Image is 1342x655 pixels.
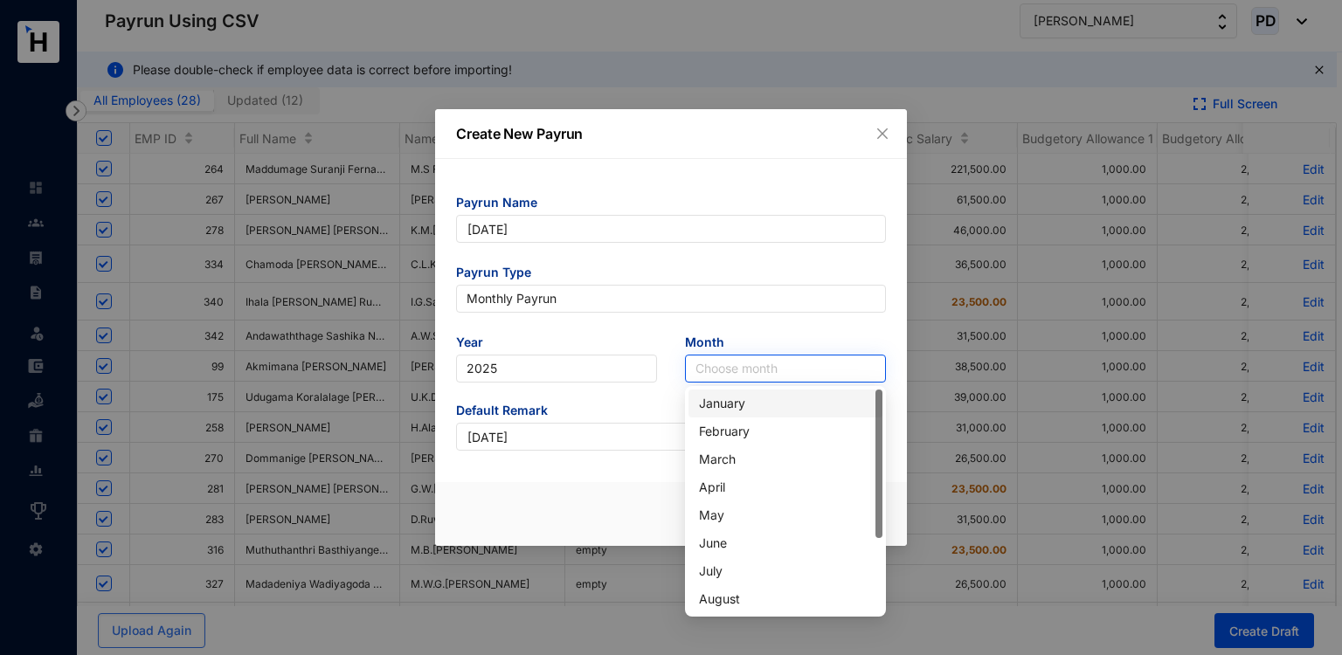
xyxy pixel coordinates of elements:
[699,534,872,553] div: June
[699,394,872,413] div: January
[875,127,889,141] span: close
[456,194,886,215] span: Payrun Name
[688,501,882,529] div: May
[685,334,886,355] span: Month
[688,473,882,501] div: April
[688,445,882,473] div: March
[456,215,886,243] input: Eg: November Payrun
[456,123,886,144] p: Create New Payrun
[688,585,882,613] div: August
[456,423,886,451] input: Eg: Salary November
[456,264,886,285] span: Payrun Type
[699,589,872,609] div: August
[699,506,872,525] div: May
[699,478,872,497] div: April
[688,529,882,557] div: June
[456,334,657,355] span: Year
[688,390,882,417] div: January
[456,402,886,423] span: Default Remark
[699,562,872,581] div: July
[699,450,872,469] div: March
[467,355,647,382] span: 2025
[467,286,875,312] span: Monthly Payrun
[688,557,882,585] div: July
[873,124,892,143] button: Close
[699,422,872,441] div: February
[688,417,882,445] div: February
